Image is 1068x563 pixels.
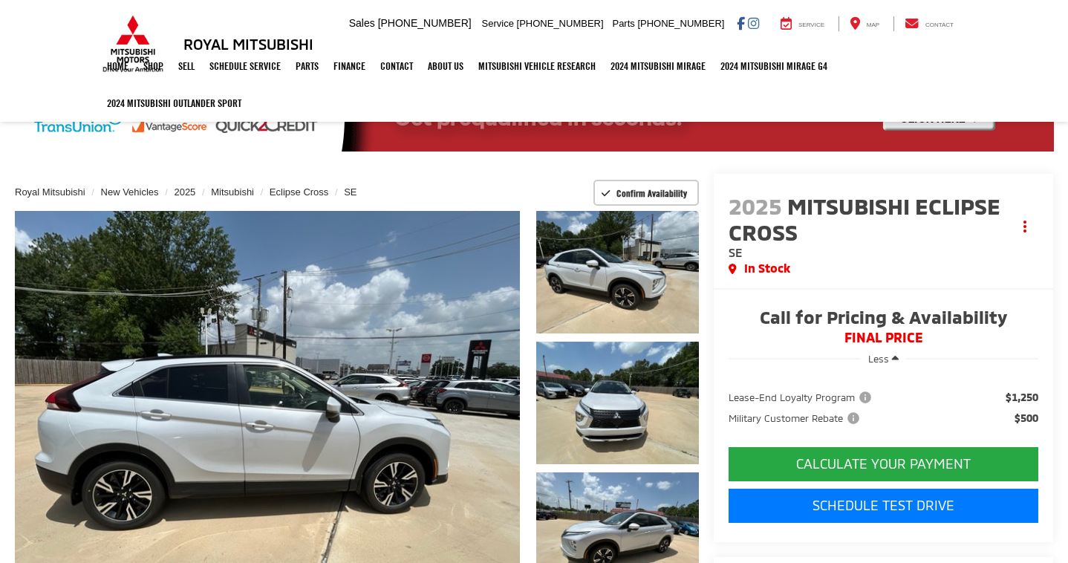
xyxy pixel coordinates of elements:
[373,48,420,85] a: Contact
[270,186,328,198] a: Eclipse Cross
[612,18,634,29] span: Parts
[100,15,166,73] img: Mitsubishi
[517,18,604,29] span: [PHONE_NUMBER]
[729,390,874,405] span: Lease-End Loyalty Program
[174,186,195,198] a: 2025
[326,48,373,85] a: Finance
[729,390,876,405] button: Lease-End Loyalty Program
[616,187,687,199] span: Confirm Availability
[1015,411,1038,426] span: $500
[744,260,790,277] span: In Stock
[868,353,889,365] span: Less
[729,411,862,426] span: Military Customer Rebate
[136,48,171,85] a: Shop
[867,22,879,28] span: Map
[713,48,835,85] a: 2024 Mitsubishi Mirage G4
[378,17,472,29] span: [PHONE_NUMBER]
[839,16,890,31] a: Map
[420,48,471,85] a: About Us
[861,345,906,372] button: Less
[1006,390,1038,405] span: $1,250
[729,331,1038,345] span: FINAL PRICE
[1012,214,1038,240] button: Actions
[1023,221,1026,232] span: dropdown dots
[729,245,743,259] span: SE
[482,18,514,29] span: Service
[211,186,254,198] a: Mitsubishi
[344,186,356,198] a: SE
[349,17,375,29] span: Sales
[202,48,288,85] a: Schedule Service: Opens in a new tab
[534,340,700,466] img: 2025 Mitsubishi Eclipse Cross SE
[729,411,865,426] button: Military Customer Rebate
[729,308,1038,331] span: Call for Pricing & Availability
[536,211,700,333] a: Expand Photo 1
[798,22,824,28] span: Service
[593,180,700,206] button: Confirm Availability
[729,447,1038,481] button: CALCULATE YOUR PAYMENT
[893,16,965,31] a: Contact
[729,489,1038,523] a: Schedule Test Drive
[471,48,603,85] a: Mitsubishi Vehicle Research
[925,22,954,28] span: Contact
[737,17,745,29] a: Facebook: Click to visit our Facebook page
[183,36,313,52] h3: Royal Mitsubishi
[729,192,782,219] span: 2025
[729,192,1000,245] span: Mitsubishi Eclipse Cross
[603,48,713,85] a: 2024 Mitsubishi Mirage
[100,85,249,122] a: 2024 Mitsubishi Outlander SPORT
[748,17,759,29] a: Instagram: Click to visit our Instagram page
[769,16,836,31] a: Service
[15,186,85,198] a: Royal Mitsubishi
[637,18,724,29] span: [PHONE_NUMBER]
[534,209,700,335] img: 2025 Mitsubishi Eclipse Cross SE
[101,186,159,198] a: New Vehicles
[536,342,700,464] a: Expand Photo 2
[100,48,136,85] a: Home
[288,48,326,85] a: Parts: Opens in a new tab
[171,48,202,85] a: Sell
